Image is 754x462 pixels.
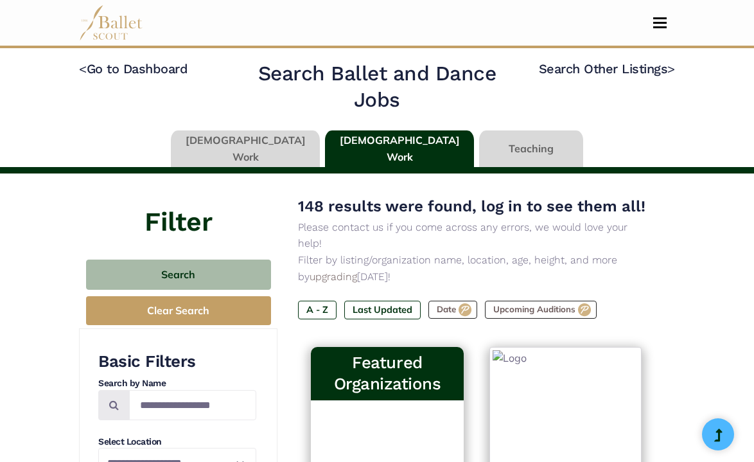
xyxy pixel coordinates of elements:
[344,301,421,319] label: Last Updated
[322,130,477,168] li: [DEMOGRAPHIC_DATA] Work
[298,197,645,215] span: 148 results were found, log in to see them all!
[129,390,256,420] input: Search by names...
[645,17,675,29] button: Toggle navigation
[477,130,586,168] li: Teaching
[428,301,477,319] label: Date
[321,352,453,395] h3: Featured Organizations
[98,377,256,390] h4: Search by Name
[98,436,256,449] h4: Select Location
[485,301,597,319] label: Upcoming Auditions
[298,219,654,252] p: Please contact us if you come across any errors, we would love your help!
[79,60,87,76] code: <
[667,60,675,76] code: >
[310,271,357,283] a: upgrading
[86,296,271,325] button: Clear Search
[298,301,337,319] label: A - Z
[250,60,504,114] h2: Search Ballet and Dance Jobs
[79,61,188,76] a: <Go to Dashboard
[298,252,654,285] p: Filter by listing/organization name, location, age, height, and more by [DATE]!
[168,130,322,168] li: [DEMOGRAPHIC_DATA] Work
[98,351,256,373] h3: Basic Filters
[86,260,271,290] button: Search
[79,173,277,240] h4: Filter
[539,61,675,76] a: Search Other Listings>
